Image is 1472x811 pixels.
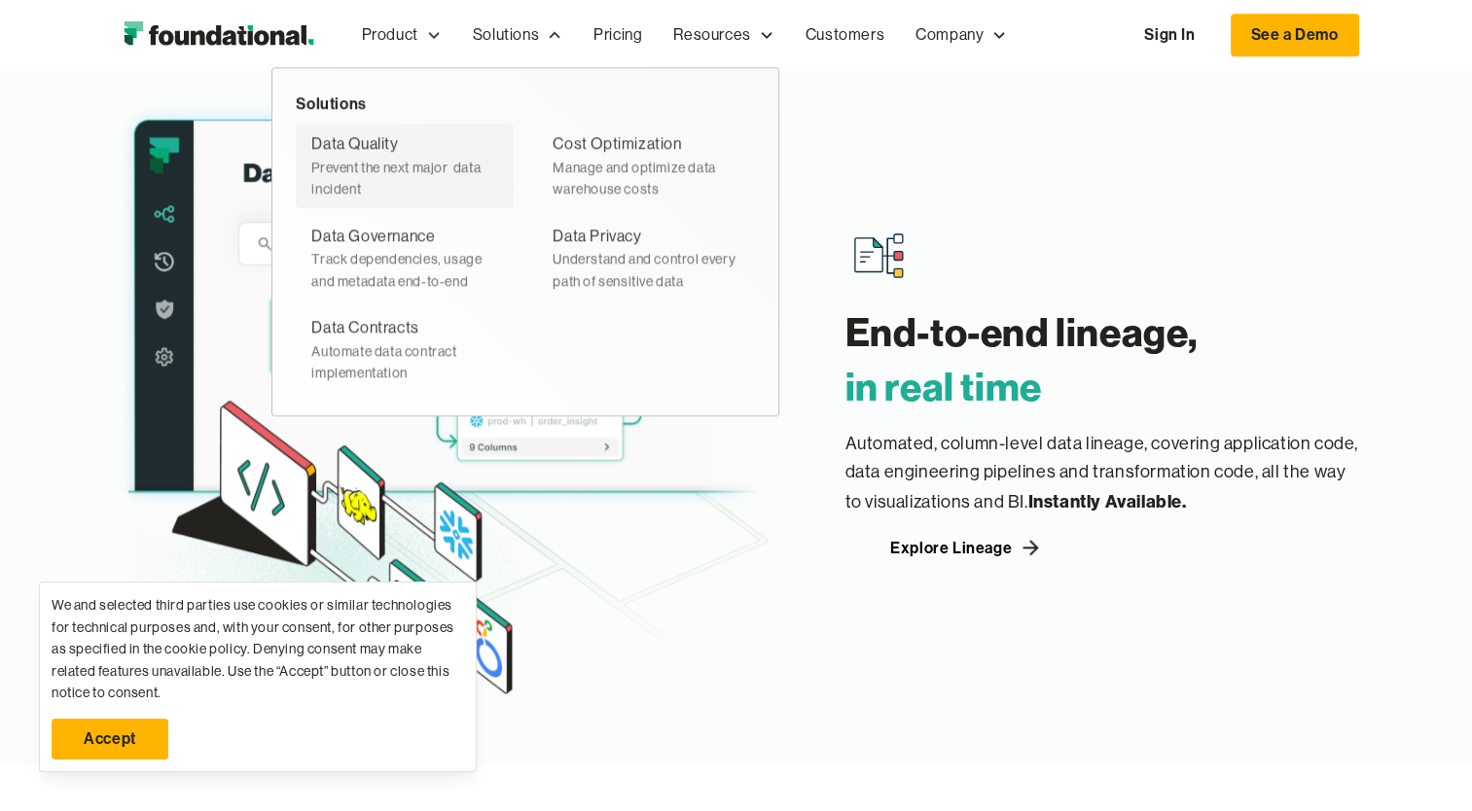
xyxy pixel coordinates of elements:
a: Data GovernanceTrack dependencies, usage and metadata end-to-end [296,216,514,300]
div: Data Quality [311,131,398,157]
img: Foundational Logo [114,16,323,54]
div: Solutions [473,22,539,48]
div: Cost Optimization [553,131,681,157]
div: Prevent the next major data incident [311,157,498,200]
div: Solutions [296,91,755,117]
div: Company [900,3,1023,67]
a: Data QualityPrevent the next major data incident [296,123,514,207]
div: Explore Lineage [890,540,1012,555]
a: Pricing [578,3,658,67]
p: Automated, column-level data lineage, covering application code, data engineering pipelines and t... [845,430,1359,517]
a: Sign In [1125,15,1214,55]
iframe: Chat Widget [1375,718,1472,811]
div: Data Privacy [553,224,641,249]
div: Resources [658,3,789,67]
a: Data ContractsAutomate data contract implementation [296,307,514,391]
div: Resources [673,22,750,48]
div: Company [916,22,984,48]
div: Data Governance [311,224,435,249]
div: Manage and optimize data warehouse costs [553,157,739,200]
nav: Solutions [271,67,779,416]
div: Solutions [457,3,578,67]
a: Cost OptimizationManage and optimize data warehouse costs [537,123,755,207]
span: in real time [845,362,1042,411]
a: Accept [52,719,168,759]
div: We and selected third parties use cookies or similar technologies for technical purposes and, wit... [52,594,464,703]
div: Understand and control every path of sensitive data [553,248,739,292]
h3: End-to-end lineage, ‍ [845,305,1359,414]
strong: Instantly Available. [1028,490,1187,512]
a: See a Demo [1231,14,1359,56]
div: Automate data contract implementation [311,340,498,384]
a: Customers [790,3,900,67]
div: Product [346,3,457,67]
img: Lineage Icon [847,224,910,286]
div: Product [362,22,418,48]
a: home [114,16,323,54]
a: Data PrivacyUnderstand and control every path of sensitive data [537,216,755,300]
div: Track dependencies, usage and metadata end-to-end [311,248,498,292]
a: Explore Lineage [845,532,1089,563]
div: Data Contracts [311,315,418,340]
